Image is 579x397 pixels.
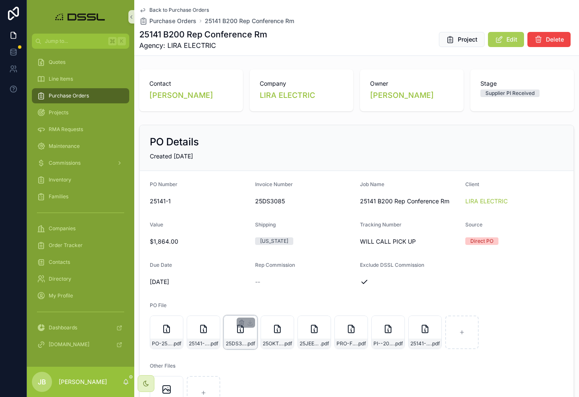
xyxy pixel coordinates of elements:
[360,262,424,268] span: Exclude DSSL Commission
[439,32,485,47] button: Project
[255,181,293,187] span: Invoice Number
[465,181,479,187] span: Client
[465,221,482,228] span: Source
[27,49,134,363] div: scrollable content
[32,189,129,204] a: Families
[360,181,384,187] span: Job Name
[49,193,68,200] span: Families
[32,288,129,303] a: My Profile
[139,7,209,13] a: Back to Purchase Orders
[45,38,105,45] span: Jump to...
[32,221,129,236] a: Companies
[480,79,564,88] span: Stage
[360,221,402,228] span: Tracking Number
[139,40,267,50] span: Agency: LIRA ELECTRIC
[255,221,276,228] span: Shipping
[49,276,71,282] span: Directory
[49,143,80,150] span: Maintenance
[32,34,129,49] button: Jump to...K
[260,89,315,101] a: LIRA ELECTRIC
[300,340,320,347] span: 25JEE-25141
[32,255,129,270] a: Contacts
[32,172,129,187] a: Inventory
[546,35,564,44] span: Delete
[458,35,477,44] span: Project
[53,10,109,24] img: App logo
[150,135,199,149] h2: PO Details
[49,76,73,82] span: Line Items
[488,32,524,47] button: Edit
[150,363,175,369] span: Other Files
[150,237,248,246] span: $1,864.00
[150,181,177,187] span: PO Number
[32,88,129,103] a: Purchase Orders
[150,221,163,228] span: Value
[32,55,129,70] a: Quotes
[149,7,209,13] span: Back to Purchase Orders
[246,340,255,347] span: .pdf
[32,320,129,335] a: Dashboards
[150,302,167,308] span: PO File
[410,340,431,347] span: 25141-B200---25DS3085
[32,155,129,171] a: Commissions
[32,71,129,87] a: Line Items
[49,92,89,99] span: Purchase Orders
[149,17,196,25] span: Purchase Orders
[485,89,535,97] div: Supplier PI Received
[209,340,218,347] span: .pdf
[465,197,508,205] a: LIRA ELECTRIC
[49,126,83,133] span: RMA Requests
[150,152,193,160] span: Created [DATE]
[149,79,233,88] span: Contact
[260,237,288,245] div: [US_STATE]
[32,122,129,137] a: RMA Requests
[255,278,260,286] span: --
[32,337,129,352] a: [DOMAIN_NAME]
[226,340,246,347] span: 25DS3085-INVOICE
[394,340,403,347] span: .pdf
[49,292,73,299] span: My Profile
[357,340,366,347] span: .pdf
[49,341,89,348] span: [DOMAIN_NAME]
[370,89,434,101] a: [PERSON_NAME]
[150,278,248,286] span: [DATE]
[150,197,248,205] span: 25141-1
[527,32,571,47] button: Delete
[49,242,83,249] span: Order Tracker
[336,340,357,347] span: PRO-FORMA---OLU202508268364
[150,262,172,268] span: Due Date
[172,340,181,347] span: .pdf
[32,238,129,253] a: Order Tracker
[255,197,354,205] span: 25DS3085
[139,29,267,40] h1: 25141 B200 Rep Conference Rm
[32,105,129,120] a: Projects
[360,237,459,246] span: WILL CALL PICK UP
[49,160,81,166] span: Commissions
[189,340,209,347] span: 25141-1-PACKING-SLIP
[431,340,440,347] span: .pdf
[149,89,213,101] a: [PERSON_NAME]
[49,109,68,116] span: Projects
[506,35,517,44] span: Edit
[470,237,493,245] div: Direct PO
[118,38,125,45] span: K
[205,17,294,25] a: 25141 B200 Rep Conference Rm
[260,79,343,88] span: Company
[49,176,71,183] span: Inventory
[370,79,454,88] span: Owner
[49,59,65,66] span: Quotes
[32,139,129,154] a: Maintenance
[152,340,172,347] span: PO-25141-1-DSSL
[373,340,394,347] span: PI--20-troffers-TW25082503-25JEE-25141
[49,225,76,232] span: Companies
[283,340,292,347] span: .pdf
[139,17,196,25] a: Purchase Orders
[263,340,283,347] span: 25OKT-25141
[32,271,129,287] a: Directory
[59,378,107,386] p: [PERSON_NAME]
